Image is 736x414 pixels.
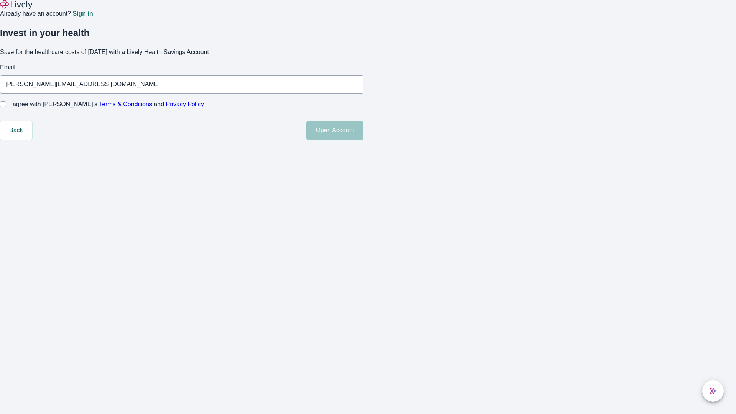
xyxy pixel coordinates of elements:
[9,100,204,109] span: I agree with [PERSON_NAME]’s and
[99,101,152,107] a: Terms & Conditions
[166,101,204,107] a: Privacy Policy
[72,11,93,17] a: Sign in
[702,380,724,402] button: chat
[709,387,717,395] svg: Lively AI Assistant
